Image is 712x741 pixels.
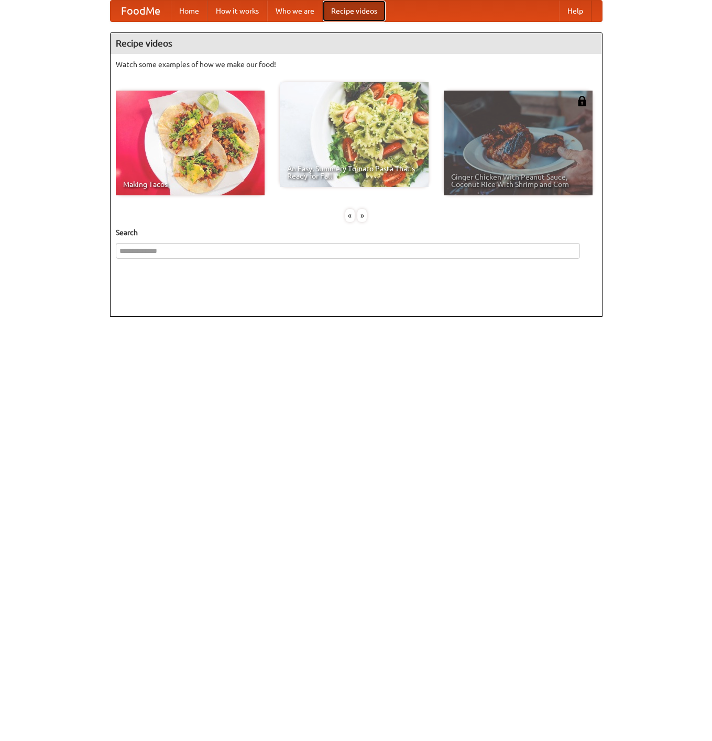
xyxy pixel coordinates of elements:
a: Recipe videos [323,1,386,21]
a: FoodMe [111,1,171,21]
span: An Easy, Summery Tomato Pasta That's Ready for Fall [287,165,421,180]
a: Making Tacos [116,91,265,195]
a: An Easy, Summery Tomato Pasta That's Ready for Fall [280,82,429,187]
a: Who we are [267,1,323,21]
p: Watch some examples of how we make our food! [116,59,597,70]
span: Making Tacos [123,181,257,188]
h4: Recipe videos [111,33,602,54]
div: « [345,209,355,222]
a: Help [559,1,591,21]
a: How it works [207,1,267,21]
a: Home [171,1,207,21]
div: » [357,209,367,222]
h5: Search [116,227,597,238]
img: 483408.png [577,96,587,106]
